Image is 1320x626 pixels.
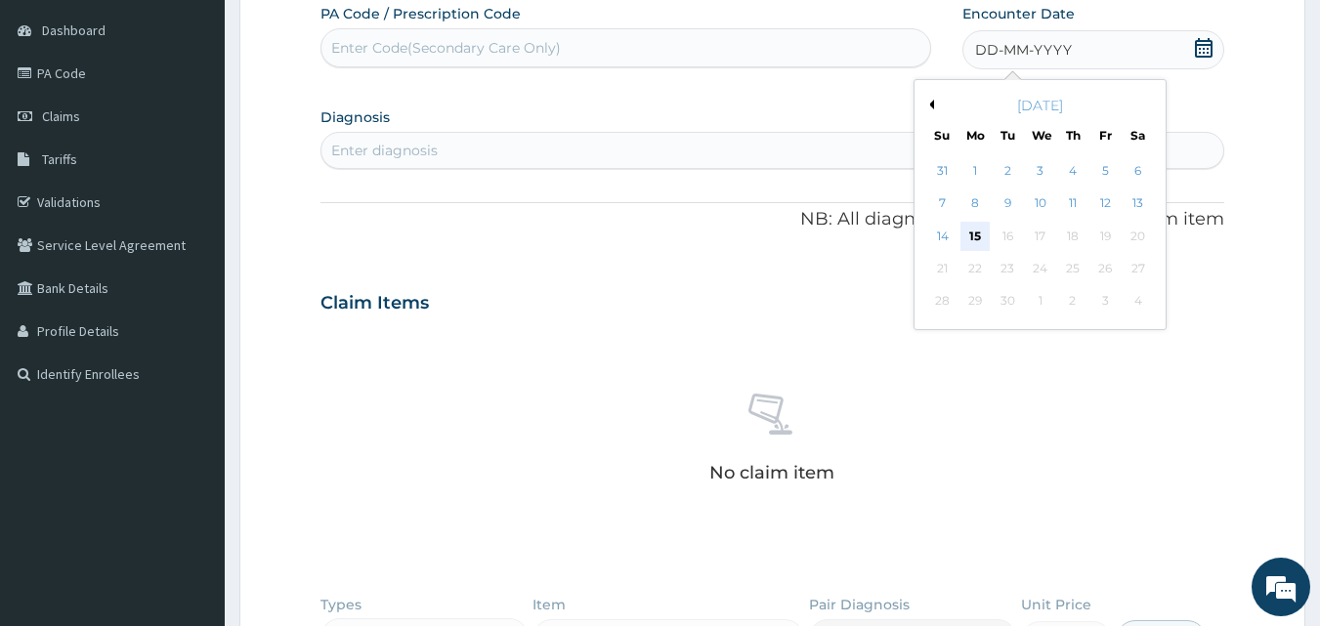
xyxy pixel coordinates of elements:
[928,222,958,251] div: Choose Sunday, September 14th, 2025
[320,107,390,127] label: Diagnosis
[1058,254,1087,283] div: Not available Thursday, September 25th, 2025
[10,418,372,486] textarea: Type your message and hit 'Enter'
[1026,222,1055,251] div: Not available Wednesday, September 17th, 2025
[320,207,1225,232] p: NB: All diagnosis must be linked to a claim item
[42,150,77,168] span: Tariffs
[922,96,1158,115] div: [DATE]
[320,10,367,57] div: Minimize live chat window
[102,109,328,135] div: Chat with us now
[966,127,983,144] div: Mo
[926,155,1154,318] div: month 2025-09
[934,127,951,144] div: Su
[1032,127,1048,144] div: We
[1124,156,1153,186] div: Choose Saturday, September 6th, 2025
[1090,189,1120,219] div: Choose Friday, September 12th, 2025
[1124,189,1153,219] div: Choose Saturday, September 13th, 2025
[1124,287,1153,316] div: Not available Saturday, October 4th, 2025
[1058,189,1087,219] div: Choose Thursday, September 11th, 2025
[960,254,990,283] div: Not available Monday, September 22nd, 2025
[960,189,990,219] div: Choose Monday, September 8th, 2025
[928,287,958,316] div: Not available Sunday, September 28th, 2025
[1130,127,1147,144] div: Sa
[320,293,429,314] h3: Claim Items
[42,107,80,125] span: Claims
[1058,287,1087,316] div: Not available Thursday, October 2nd, 2025
[1090,254,1120,283] div: Not available Friday, September 26th, 2025
[36,98,79,146] img: d_794563401_company_1708531726252_794563401
[994,189,1023,219] div: Choose Tuesday, September 9th, 2025
[928,254,958,283] div: Not available Sunday, September 21st, 2025
[1026,287,1055,316] div: Not available Wednesday, October 1st, 2025
[994,254,1023,283] div: Not available Tuesday, September 23rd, 2025
[928,156,958,186] div: Choose Sunday, August 31st, 2025
[1090,287,1120,316] div: Not available Friday, October 3rd, 2025
[113,188,270,386] span: We're online!
[1065,127,1082,144] div: Th
[1090,156,1120,186] div: Choose Friday, September 5th, 2025
[1124,254,1153,283] div: Not available Saturday, September 27th, 2025
[331,38,561,58] div: Enter Code(Secondary Care Only)
[1097,127,1114,144] div: Fr
[1026,189,1055,219] div: Choose Wednesday, September 10th, 2025
[320,4,521,23] label: PA Code / Prescription Code
[994,287,1023,316] div: Not available Tuesday, September 30th, 2025
[1026,156,1055,186] div: Choose Wednesday, September 3rd, 2025
[1000,127,1016,144] div: Tu
[994,156,1023,186] div: Choose Tuesday, September 2nd, 2025
[960,287,990,316] div: Not available Monday, September 29th, 2025
[962,4,1075,23] label: Encounter Date
[42,21,106,39] span: Dashboard
[1124,222,1153,251] div: Not available Saturday, September 20th, 2025
[960,222,990,251] div: Choose Monday, September 15th, 2025
[709,463,834,482] p: No claim item
[331,141,438,160] div: Enter diagnosis
[960,156,990,186] div: Choose Monday, September 1st, 2025
[1090,222,1120,251] div: Not available Friday, September 19th, 2025
[924,100,934,109] button: Previous Month
[928,189,958,219] div: Choose Sunday, September 7th, 2025
[994,222,1023,251] div: Not available Tuesday, September 16th, 2025
[1058,156,1087,186] div: Choose Thursday, September 4th, 2025
[1058,222,1087,251] div: Not available Thursday, September 18th, 2025
[975,40,1072,60] span: DD-MM-YYYY
[1026,254,1055,283] div: Not available Wednesday, September 24th, 2025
